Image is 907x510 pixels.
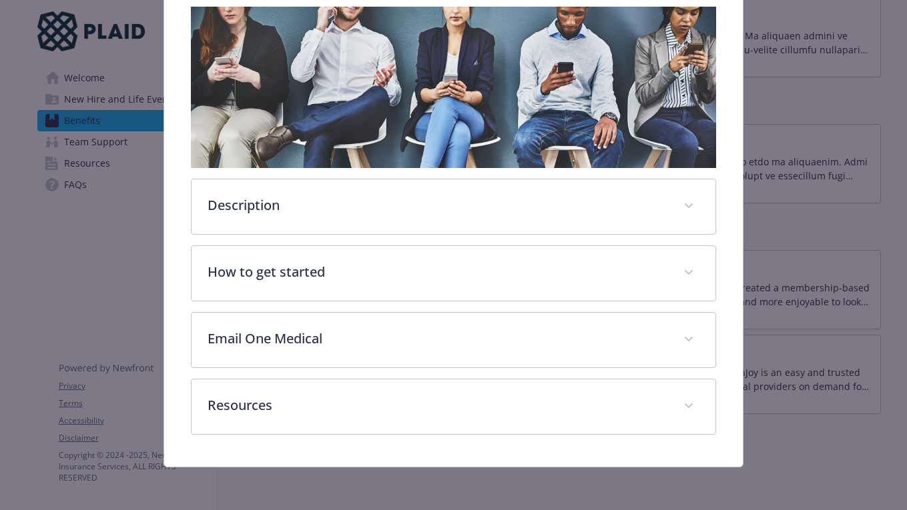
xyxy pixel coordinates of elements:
[191,7,717,168] img: banner
[192,379,716,434] div: Resources
[208,262,668,282] p: How to get started
[208,395,668,415] p: Resources
[192,313,716,367] div: Email One Medical
[192,179,716,234] div: Description
[208,195,668,215] p: Description
[208,329,668,349] p: Email One Medical
[192,246,716,301] div: How to get started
